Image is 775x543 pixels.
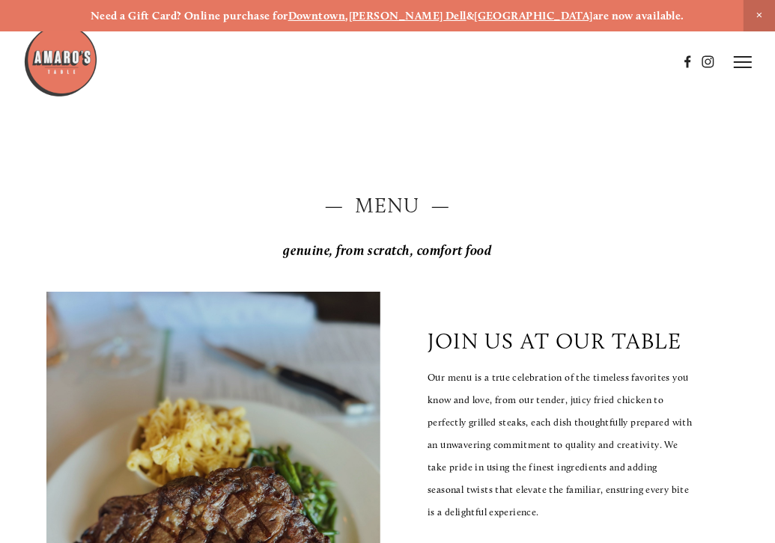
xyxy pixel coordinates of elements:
em: genuine, from scratch, comfort food [284,242,492,259]
a: [PERSON_NAME] Dell [349,9,466,22]
strong: , [345,9,348,22]
strong: & [466,9,474,22]
strong: are now available. [593,9,684,22]
a: [GEOGRAPHIC_DATA] [474,9,593,22]
a: Downtown [288,9,346,22]
h2: — Menu — [46,191,729,220]
img: Amaro's Table [23,23,98,98]
p: join us at our table [428,328,682,354]
p: Our menu is a true celebration of the timeless favorites you know and love, from our tender, juic... [428,366,695,523]
strong: Need a Gift Card? Online purchase for [91,9,288,22]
